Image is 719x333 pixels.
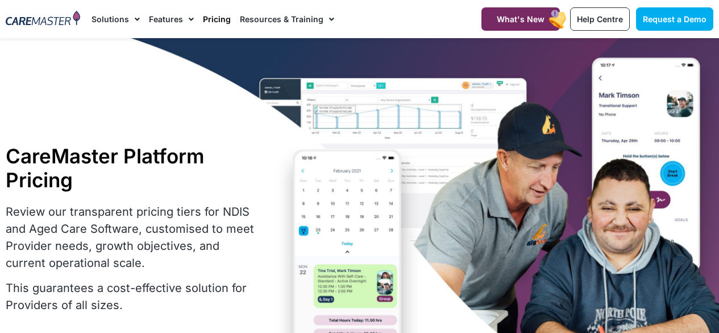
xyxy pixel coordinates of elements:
[643,14,706,24] span: Request a Demo
[636,7,713,31] a: Request a Demo
[6,279,257,314] p: This guarantees a cost-effective solution for Providers of all sizes.
[577,14,623,24] span: Help Centre
[481,7,560,31] a: What's New
[6,11,80,27] img: CareMaster Logo
[570,7,630,31] a: Help Centre
[6,144,257,192] h1: CareMaster Platform Pricing
[6,203,257,272] p: Review our transparent pricing tiers for NDIS and Aged Care Software, customised to meet Provider...
[497,14,545,24] span: What's New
